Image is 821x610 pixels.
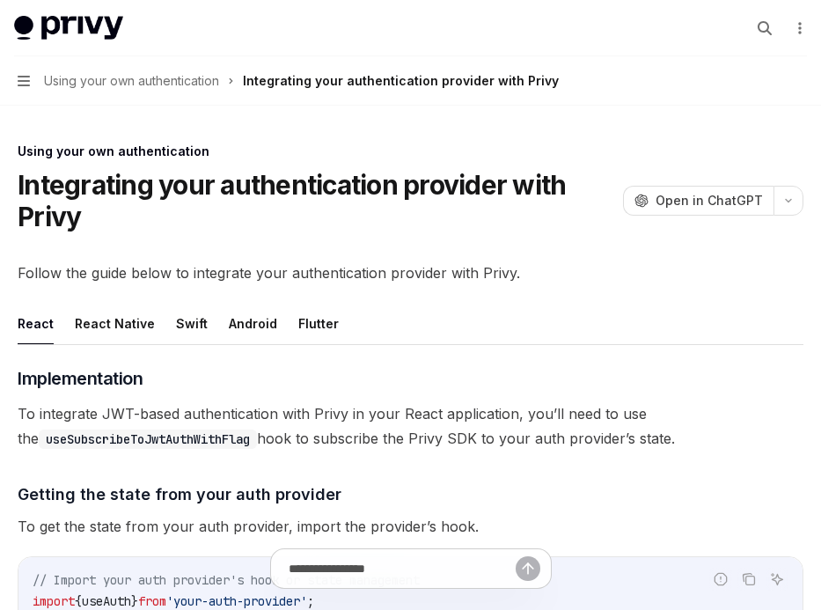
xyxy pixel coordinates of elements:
img: light logo [14,16,123,40]
span: Follow the guide below to integrate your authentication provider with Privy. [18,261,803,285]
button: Open in ChatGPT [623,186,773,216]
button: Send message [516,556,540,581]
div: Using your own authentication [18,143,803,160]
span: Open in ChatGPT [656,192,763,209]
button: More actions [789,16,807,40]
span: Implementation [18,366,143,391]
h1: Integrating your authentication provider with Privy [18,169,616,232]
span: Getting the state from your auth provider [18,482,341,506]
span: Using your own authentication [44,70,219,92]
span: To integrate JWT-based authentication with Privy in your React application, you’ll need to use th... [18,401,803,451]
div: Integrating your authentication provider with Privy [243,70,559,92]
code: useSubscribeToJwtAuthWithFlag [39,430,257,449]
button: Android [229,303,277,344]
button: Flutter [298,303,339,344]
button: React [18,303,54,344]
span: To get the state from your auth provider, import the provider’s hook. [18,514,803,539]
button: Swift [176,303,208,344]
button: React Native [75,303,155,344]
